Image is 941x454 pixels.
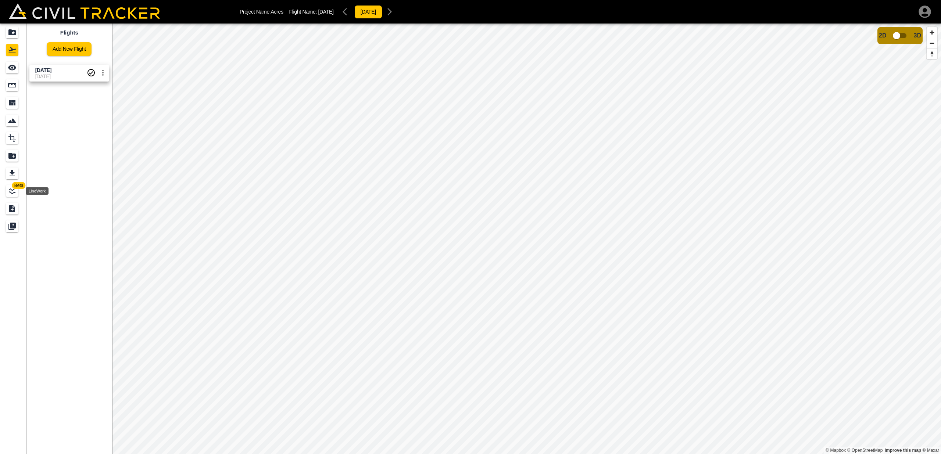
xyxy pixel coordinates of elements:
[885,448,921,453] a: Map feedback
[927,48,937,59] button: Reset bearing to north
[922,448,939,453] a: Maxar
[112,24,941,454] canvas: Map
[318,9,334,15] span: [DATE]
[847,448,883,453] a: OpenStreetMap
[927,38,937,48] button: Zoom out
[879,32,886,39] span: 2D
[289,9,334,15] p: Flight Name:
[240,9,283,15] p: Project Name: Acres
[826,448,846,453] a: Mapbox
[354,5,382,19] button: [DATE]
[914,32,921,39] span: 3D
[26,187,49,195] div: LineWork
[9,3,160,19] img: Civil Tracker
[927,27,937,38] button: Zoom in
